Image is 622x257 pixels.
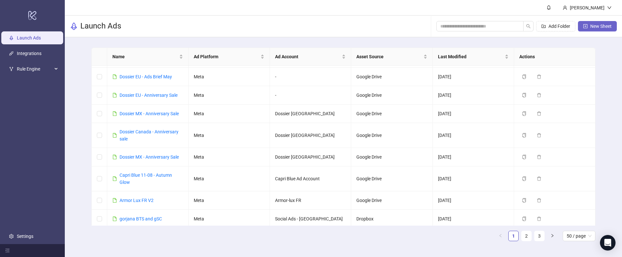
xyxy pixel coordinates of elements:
[522,74,526,79] span: copy
[351,123,432,148] td: Google Drive
[356,53,422,60] span: Asset Source
[547,5,551,10] span: bell
[120,216,162,221] a: gorjana BTS and gSC
[537,93,541,97] span: delete
[526,24,531,28] span: search
[495,231,506,241] button: left
[537,217,541,221] span: delete
[535,231,544,241] a: 3
[270,148,351,166] td: Dossier [GEOGRAPHIC_DATA]
[433,123,514,148] td: [DATE]
[522,176,526,181] span: copy
[189,123,270,148] td: Meta
[5,248,10,253] span: menu-fold
[433,48,514,66] th: Last Modified
[270,166,351,191] td: Capri Blue Ad Account
[189,191,270,210] td: Meta
[80,21,121,31] h3: Launch Ads
[270,105,351,123] td: Dossier [GEOGRAPHIC_DATA]
[578,21,617,31] button: New Sheet
[541,24,546,28] span: folder-add
[563,231,595,241] div: Page Size
[270,86,351,105] td: -
[433,148,514,166] td: [DATE]
[433,191,514,210] td: [DATE]
[522,231,531,241] a: 2
[548,24,570,29] span: Add Folder
[351,148,432,166] td: Google Drive
[107,48,189,66] th: Name
[433,210,514,228] td: [DATE]
[189,86,270,105] td: Meta
[522,217,526,221] span: copy
[189,148,270,166] td: Meta
[17,51,41,56] a: Integrations
[189,48,270,66] th: Ad Platform
[433,86,514,105] td: [DATE]
[120,198,154,203] a: Armor Lux FR V2
[120,74,172,79] a: Dossier EU - Ads Brief May
[351,68,432,86] td: Google Drive
[438,53,503,60] span: Last Modified
[17,62,52,75] span: Rule Engine
[275,53,340,60] span: Ad Account
[112,53,178,60] span: Name
[120,129,179,141] a: Dossier Canada - Anniversary sale
[351,210,432,228] td: Dropbox
[433,68,514,86] td: [DATE]
[270,123,351,148] td: Dossier [GEOGRAPHIC_DATA]
[537,74,541,79] span: delete
[112,217,117,221] span: file
[600,235,616,251] div: Open Intercom Messenger
[112,133,117,138] span: file
[189,68,270,86] td: Meta
[9,67,14,71] span: fork
[514,48,595,66] th: Actions
[120,93,178,98] a: Dossier EU - Anniversary Sale
[537,133,541,138] span: delete
[522,93,526,97] span: copy
[112,155,117,159] span: file
[112,74,117,79] span: file
[537,198,541,203] span: delete
[120,111,179,116] a: Dossier MX - Anniversary Sale
[351,105,432,123] td: Google Drive
[547,231,558,241] button: right
[189,210,270,228] td: Meta
[537,176,541,181] span: delete
[567,4,607,11] div: [PERSON_NAME]
[509,231,518,241] a: 1
[522,111,526,116] span: copy
[351,86,432,105] td: Google Drive
[270,191,351,210] td: Armor-lux FR
[112,111,117,116] span: file
[189,166,270,191] td: Meta
[522,133,526,138] span: copy
[495,231,506,241] li: Previous Page
[112,93,117,97] span: file
[567,231,592,241] span: 50 / page
[70,22,78,30] span: rocket
[547,231,558,241] li: Next Page
[536,21,575,31] button: Add Folder
[194,53,259,60] span: Ad Platform
[112,198,117,203] span: file
[351,191,432,210] td: Google Drive
[17,35,41,40] a: Launch Ads
[499,234,502,238] span: left
[433,166,514,191] td: [DATE]
[17,234,33,239] a: Settings
[522,198,526,203] span: copy
[120,173,172,185] a: Capri Blue 11-08 - Autumn Glow
[112,176,117,181] span: file
[270,210,351,228] td: Social Ads - [GEOGRAPHIC_DATA]
[270,68,351,86] td: -
[563,6,567,10] span: user
[433,105,514,123] td: [DATE]
[607,6,612,10] span: down
[537,111,541,116] span: delete
[189,105,270,123] td: Meta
